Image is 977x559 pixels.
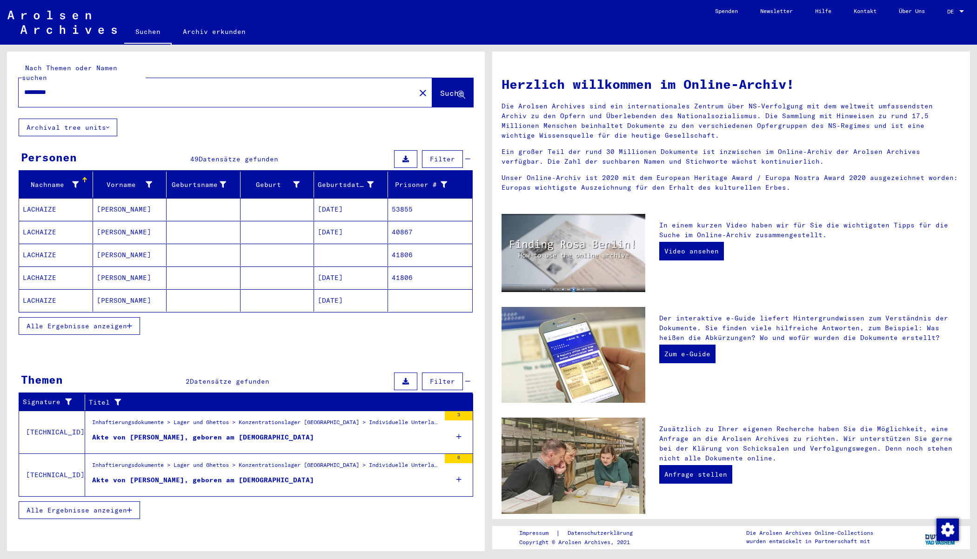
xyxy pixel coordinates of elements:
[440,88,463,98] span: Suche
[502,147,961,166] p: Ein großer Teil der rund 30 Millionen Dokumente ist inzwischen im Online-Archiv der Arolsen Archi...
[23,177,93,192] div: Nachname
[23,397,73,407] div: Signature
[314,172,388,198] mat-header-cell: Geburtsdatum
[93,221,167,243] mat-cell: [PERSON_NAME]
[388,221,473,243] mat-cell: 40867
[659,345,716,363] a: Zum e-Guide
[19,411,85,453] td: [TECHNICAL_ID]
[314,266,388,289] mat-cell: [DATE]
[93,244,167,266] mat-cell: [PERSON_NAME]
[97,177,167,192] div: Vorname
[19,453,85,496] td: [TECHNICAL_ID]
[23,180,79,190] div: Nachname
[190,377,269,386] span: Datensätze gefunden
[388,266,473,289] mat-cell: 41806
[19,221,93,243] mat-cell: LACHAIZE
[502,173,961,193] p: Unser Online-Archiv ist 2020 mit dem European Heritage Award / Europa Nostra Award 2020 ausgezeic...
[445,454,473,463] div: 6
[124,20,172,45] a: Suchen
[241,172,315,198] mat-header-cell: Geburt‏
[445,411,473,420] div: 3
[186,377,190,386] span: 2
[19,266,93,289] mat-cell: LACHAIZE
[422,373,463,390] button: Filter
[432,78,473,107] button: Suche
[388,172,473,198] mat-header-cell: Prisoner #
[430,377,455,386] span: Filter
[92,461,440,474] div: Inhaftierungsdokumente > Lager und Ghettos > Konzentrationslager [GEOGRAPHIC_DATA] > Individuelle...
[92,418,440,431] div: Inhaftierungsdokumente > Lager und Ghettos > Konzentrationslager [GEOGRAPHIC_DATA] > Individuelle...
[97,180,153,190] div: Vorname
[19,501,140,519] button: Alle Ergebnisse anzeigen
[19,198,93,220] mat-cell: LACHAIZE
[314,221,388,243] mat-cell: [DATE]
[190,155,199,163] span: 49
[923,526,958,549] img: yv_logo.png
[244,180,300,190] div: Geburt‏
[519,528,556,538] a: Impressum
[89,395,462,410] div: Titel
[746,537,873,546] p: wurden entwickelt in Partnerschaft mit
[936,518,958,540] div: Zustimmung ändern
[244,177,314,192] div: Geburt‏
[170,177,240,192] div: Geburtsname
[314,289,388,312] mat-cell: [DATE]
[318,180,374,190] div: Geburtsdatum
[502,101,961,140] p: Die Arolsen Archives sind ein internationales Zentrum über NS-Verfolgung mit dem weltweit umfasse...
[519,538,644,546] p: Copyright © Arolsen Archives, 2021
[93,289,167,312] mat-cell: [PERSON_NAME]
[19,289,93,312] mat-cell: LACHAIZE
[89,398,450,407] div: Titel
[19,172,93,198] mat-header-cell: Nachname
[388,244,473,266] mat-cell: 41806
[318,177,388,192] div: Geburtsdatum
[502,418,645,513] img: inquiries.jpg
[93,266,167,289] mat-cell: [PERSON_NAME]
[417,87,428,99] mat-icon: close
[170,180,226,190] div: Geburtsname
[27,322,127,330] span: Alle Ergebnisse anzeigen
[199,155,278,163] span: Datensätze gefunden
[414,83,432,102] button: Clear
[392,180,448,190] div: Prisoner #
[422,150,463,168] button: Filter
[172,20,257,43] a: Archiv erkunden
[502,307,645,403] img: eguide.jpg
[937,519,959,541] img: Zustimmung ändern
[659,465,732,484] a: Anfrage stellen
[7,11,117,34] img: Arolsen_neg.svg
[22,64,117,82] mat-label: Nach Themen oder Namen suchen
[659,313,961,343] p: Der interaktive e-Guide liefert Hintergrundwissen zum Verständnis der Dokumente. Sie finden viele...
[314,198,388,220] mat-cell: [DATE]
[659,220,961,240] p: In einem kurzen Video haben wir für Sie die wichtigsten Tipps für die Suche im Online-Archiv zusa...
[519,528,644,538] div: |
[23,395,85,410] div: Signature
[502,74,961,94] h1: Herzlich willkommen im Online-Archiv!
[947,8,957,15] span: DE
[392,177,462,192] div: Prisoner #
[93,198,167,220] mat-cell: [PERSON_NAME]
[19,119,117,136] button: Archival tree units
[560,528,644,538] a: Datenschutzerklärung
[746,529,873,537] p: Die Arolsen Archives Online-Collections
[21,371,63,388] div: Themen
[659,242,724,260] a: Video ansehen
[167,172,241,198] mat-header-cell: Geburtsname
[27,506,127,514] span: Alle Ergebnisse anzeigen
[388,198,473,220] mat-cell: 53855
[21,149,77,166] div: Personen
[92,433,314,442] div: Akte von [PERSON_NAME], geboren am [DEMOGRAPHIC_DATA]
[659,424,961,463] p: Zusätzlich zu Ihrer eigenen Recherche haben Sie die Möglichkeit, eine Anfrage an die Arolsen Arch...
[92,475,314,485] div: Akte von [PERSON_NAME], geboren am [DEMOGRAPHIC_DATA]
[19,244,93,266] mat-cell: LACHAIZE
[93,172,167,198] mat-header-cell: Vorname
[19,317,140,335] button: Alle Ergebnisse anzeigen
[502,214,645,292] img: video.jpg
[430,155,455,163] span: Filter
